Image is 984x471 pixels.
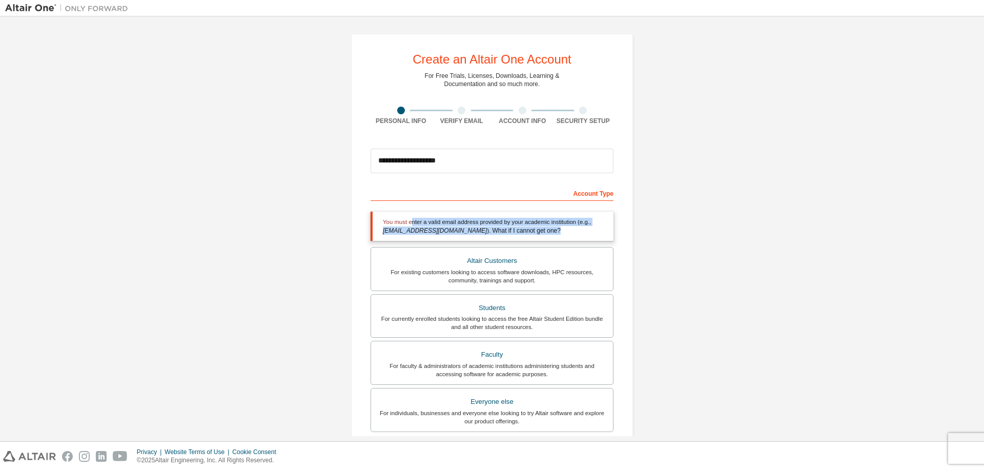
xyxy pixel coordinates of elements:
[377,268,607,284] div: For existing customers looking to access software downloads, HPC resources, community, trainings ...
[377,395,607,409] div: Everyone else
[492,117,553,125] div: Account Info
[377,347,607,362] div: Faculty
[383,227,487,234] span: [EMAIL_ADDRESS][DOMAIN_NAME]
[371,185,613,201] div: Account Type
[377,254,607,268] div: Altair Customers
[165,448,232,456] div: Website Terms of Use
[3,451,56,462] img: altair_logo.svg
[5,3,133,13] img: Altair One
[62,451,73,462] img: facebook.svg
[137,456,282,465] p: © 2025 Altair Engineering, Inc. All Rights Reserved.
[377,315,607,331] div: For currently enrolled students looking to access the free Altair Student Edition bundle and all ...
[553,117,614,125] div: Security Setup
[432,117,493,125] div: Verify Email
[377,362,607,378] div: For faculty & administrators of academic institutions administering students and accessing softwa...
[377,409,607,425] div: For individuals, businesses and everyone else looking to try Altair software and explore our prod...
[377,301,607,315] div: Students
[79,451,90,462] img: instagram.svg
[413,53,571,66] div: Create an Altair One Account
[137,448,165,456] div: Privacy
[493,227,561,234] a: What if I cannot get one?
[425,72,560,88] div: For Free Trials, Licenses, Downloads, Learning & Documentation and so much more.
[232,448,282,456] div: Cookie Consent
[371,212,613,241] div: You must enter a valid email address provided by your academic institution (e.g., ).
[96,451,107,462] img: linkedin.svg
[371,117,432,125] div: Personal Info
[113,451,128,462] img: youtube.svg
